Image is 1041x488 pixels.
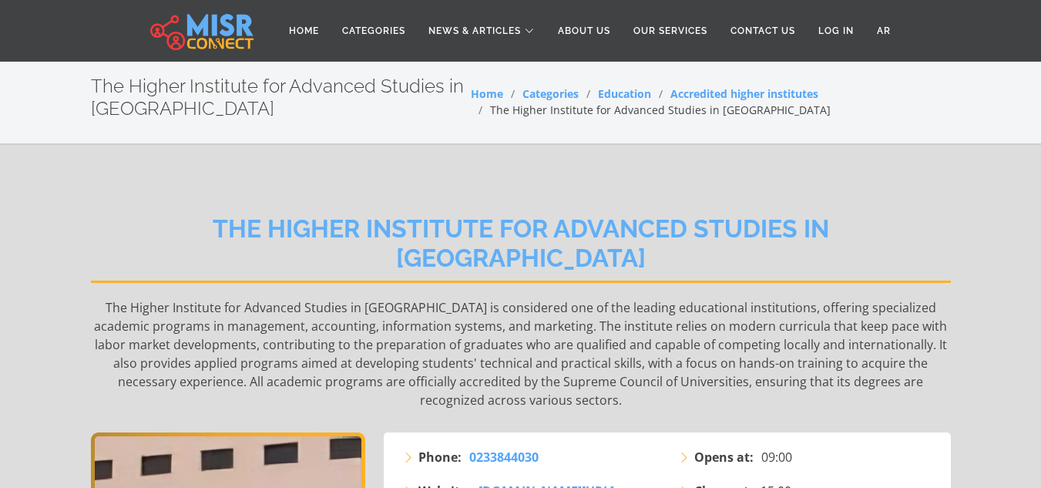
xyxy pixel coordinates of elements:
[522,86,579,101] a: Categories
[670,86,818,101] a: Accredited higher institutes
[331,16,417,45] a: Categories
[471,102,831,118] li: The Higher Institute for Advanced Studies in [GEOGRAPHIC_DATA]
[865,16,902,45] a: AR
[807,16,865,45] a: Log in
[471,86,503,101] a: Home
[598,86,651,101] a: Education
[719,16,807,45] a: Contact Us
[469,448,539,466] a: 0233844030
[91,76,472,120] h2: The Higher Institute for Advanced Studies in [GEOGRAPHIC_DATA]
[694,448,754,466] strong: Opens at:
[622,16,719,45] a: Our Services
[761,448,792,466] span: 09:00
[91,214,951,284] h2: The Higher Institute for Advanced Studies in [GEOGRAPHIC_DATA]
[418,448,462,466] strong: Phone:
[150,12,254,50] img: main.misr_connect
[91,298,951,409] p: The Higher Institute for Advanced Studies in [GEOGRAPHIC_DATA] is considered one of the leading e...
[417,16,546,45] a: News & Articles
[277,16,331,45] a: Home
[546,16,622,45] a: About Us
[428,24,521,38] span: News & Articles
[469,449,539,466] span: 0233844030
